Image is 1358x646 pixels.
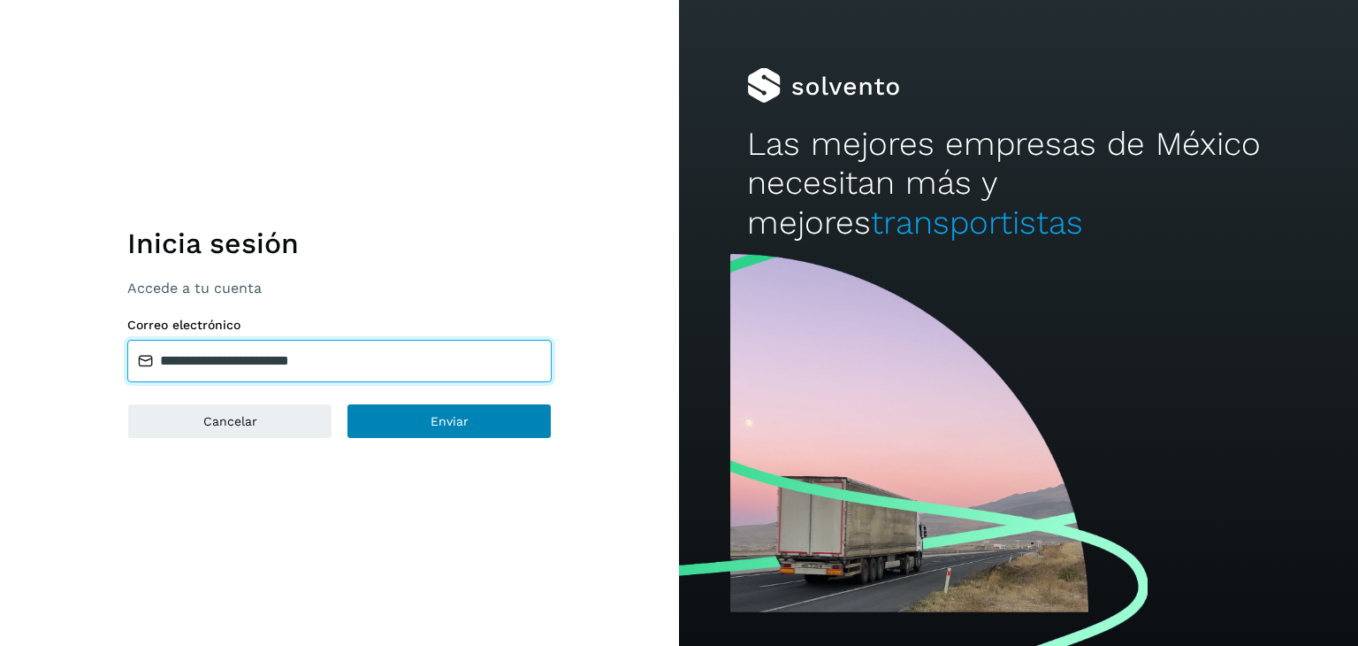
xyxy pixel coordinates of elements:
span: Cancelar [203,415,257,427]
label: Correo electrónico [127,318,552,333]
h1: Inicia sesión [127,227,552,260]
button: Enviar [347,404,552,439]
span: Enviar [431,415,469,427]
h2: Las mejores empresas de México necesitan más y mejores [747,125,1290,242]
span: transportistas [871,204,1083,242]
button: Cancelar [127,404,332,439]
p: Accede a tu cuenta [127,280,552,296]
